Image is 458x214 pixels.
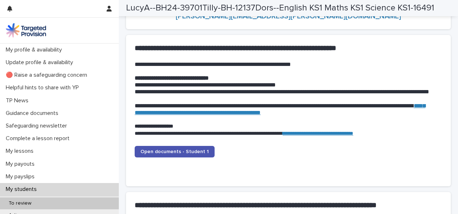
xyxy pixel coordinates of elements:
a: Open documents - Student 1 [135,146,215,157]
span: Open documents - Student 1 [140,149,209,154]
p: My payslips [3,173,40,180]
p: Guidance documents [3,110,64,117]
img: M5nRWzHhSzIhMunXDL62 [6,23,46,37]
p: Complete a lesson report [3,135,75,142]
p: 🔴 Raise a safeguarding concern [3,72,93,79]
p: Safeguarding newsletter [3,122,73,129]
p: My payouts [3,161,40,168]
h2: LucyA--BH24-39701Tilly-BH-12137Dors--English KS1 Maths KS1 Science KS1-16491 [126,3,434,13]
p: To review [3,200,37,206]
p: My lessons [3,148,39,155]
a: [PERSON_NAME][EMAIL_ADDRESS][PERSON_NAME][DOMAIN_NAME] [176,13,401,20]
p: Helpful hints to share with YP [3,84,85,91]
p: Update profile & availability [3,59,79,66]
p: My profile & availability [3,46,68,53]
p: TP News [3,97,34,104]
p: My students [3,186,42,193]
